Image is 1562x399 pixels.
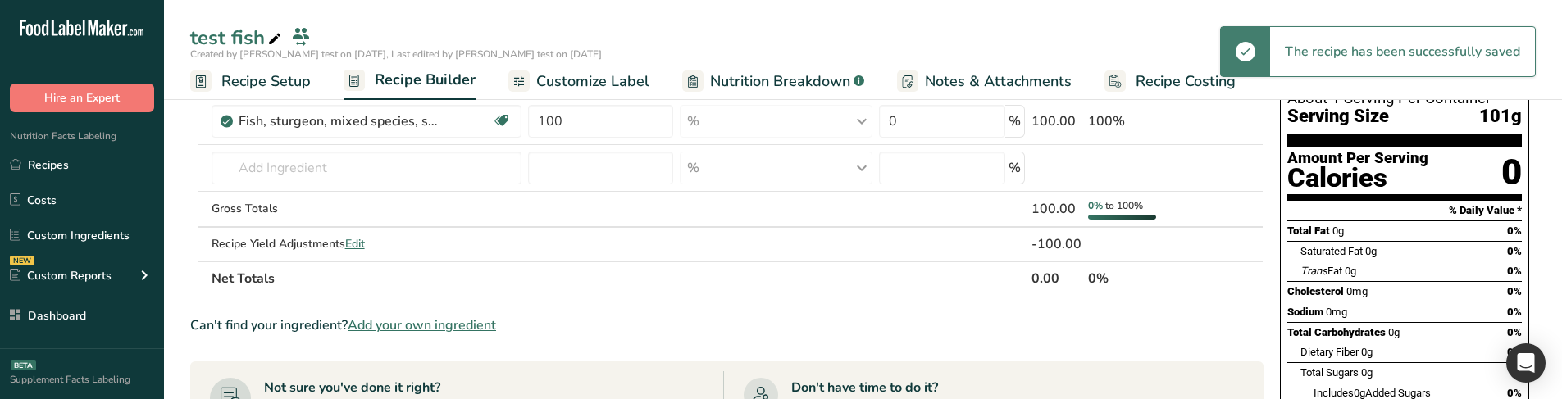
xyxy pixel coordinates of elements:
[1300,265,1327,277] i: Trans
[1507,326,1522,338] span: 0%
[345,236,365,252] span: Edit
[1287,201,1522,220] section: % Daily Value *
[208,261,1028,295] th: Net Totals
[1388,326,1400,338] span: 0g
[348,315,496,335] span: Add your own ingredient
[1507,224,1522,237] span: 0%
[1287,285,1344,297] span: Cholesterol
[10,84,154,112] button: Hire an Expert
[1501,151,1522,194] div: 0
[1031,199,1082,219] div: 100.00
[1479,107,1522,127] span: 101g
[1507,265,1522,277] span: 0%
[1104,63,1236,100] a: Recipe Costing
[1361,346,1373,358] span: 0g
[212,200,521,217] div: Gross Totals
[1354,387,1365,399] span: 0g
[1507,387,1522,399] span: 0%
[1287,166,1428,190] div: Calories
[1365,245,1377,257] span: 0g
[508,63,649,100] a: Customize Label
[1507,306,1522,318] span: 0%
[1088,111,1186,131] div: 100%
[1300,265,1342,277] span: Fat
[897,63,1072,100] a: Notes & Attachments
[1287,326,1386,338] span: Total Carbohydrates
[1136,70,1236,93] span: Recipe Costing
[1361,366,1373,379] span: 0g
[1287,151,1428,166] div: Amount Per Serving
[190,48,602,61] span: Created by [PERSON_NAME] test on [DATE], Last edited by [PERSON_NAME] test on [DATE]
[221,70,311,93] span: Recipe Setup
[1326,306,1347,318] span: 0mg
[239,111,444,131] div: Fish, sturgeon, mixed species, smoked
[1332,224,1344,237] span: 0g
[11,360,36,370] div: BETA
[682,63,864,100] a: Nutrition Breakdown
[212,152,521,184] input: Add Ingredient
[1346,285,1368,297] span: 0mg
[1287,107,1389,127] span: Serving Size
[536,70,649,93] span: Customize Label
[1028,261,1085,295] th: 0.00
[1287,90,1522,107] div: About 1 Serving Per Container
[190,23,285,52] div: test fish
[1287,224,1330,237] span: Total Fat
[190,315,1264,335] div: Can't find your ingredient?
[1345,265,1356,277] span: 0g
[10,256,34,265] div: NEW
[1287,306,1323,318] span: Sodium
[1105,199,1143,212] span: to 100%
[710,70,850,93] span: Nutrition Breakdown
[1270,27,1535,76] div: The recipe has been successfully saved
[1088,199,1103,212] span: 0%
[190,63,311,100] a: Recipe Setup
[375,69,476,91] span: Recipe Builder
[1300,245,1363,257] span: Saturated Fat
[1300,366,1359,379] span: Total Sugars
[1507,245,1522,257] span: 0%
[1506,343,1546,383] div: Open Intercom Messenger
[344,61,476,101] a: Recipe Builder
[1031,111,1082,131] div: 100.00
[1314,387,1431,399] span: Includes Added Sugars
[1085,261,1189,295] th: 0%
[1507,285,1522,297] span: 0%
[1300,346,1359,358] span: Dietary Fiber
[212,235,521,252] div: Recipe Yield Adjustments
[1031,234,1082,254] div: -100.00
[10,267,112,284] div: Custom Reports
[925,70,1072,93] span: Notes & Attachments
